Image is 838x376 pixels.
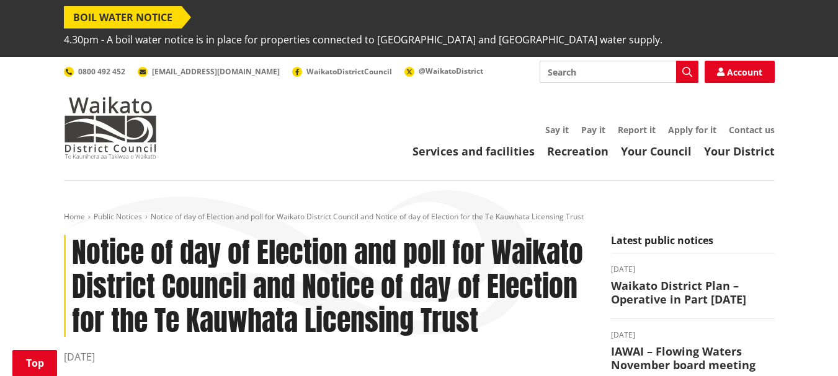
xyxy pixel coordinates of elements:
img: Waikato District Council - Te Kaunihera aa Takiwaa o Waikato [64,97,157,159]
span: 4.30pm - A boil water notice is in place for properties connected to [GEOGRAPHIC_DATA] and [GEOGR... [64,28,662,51]
a: Your District [704,144,775,159]
a: Say it [545,124,569,136]
a: Your Council [621,144,692,159]
span: WaikatoDistrictCouncil [306,66,392,77]
span: Notice of day of Election and poll for Waikato District Council and Notice of day of Election for... [151,211,584,222]
span: @WaikatoDistrict [419,66,483,76]
span: [EMAIL_ADDRESS][DOMAIN_NAME] [152,66,280,77]
a: WaikatoDistrictCouncil [292,66,392,77]
a: Public Notices [94,211,142,222]
a: @WaikatoDistrict [404,66,483,76]
time: [DATE] [611,266,775,273]
a: Home [64,211,85,222]
a: Apply for it [668,124,716,136]
a: Pay it [581,124,605,136]
time: [DATE] [64,349,592,364]
a: [EMAIL_ADDRESS][DOMAIN_NAME] [138,66,280,77]
a: Top [12,350,57,376]
a: 0800 492 452 [64,66,125,77]
a: Recreation [547,144,608,159]
a: [DATE] IAWAI – Flowing Waters November board meeting [611,331,775,372]
a: Account [705,61,775,83]
h1: Notice of day of Election and poll for Waikato District Council and Notice of day of Election for... [64,235,592,338]
input: Search input [540,61,698,83]
a: [DATE] Waikato District Plan – Operative in Part [DATE] [611,266,775,306]
span: BOIL WATER NOTICE [64,6,182,28]
h3: Waikato District Plan – Operative in Part [DATE] [611,279,775,306]
span: 0800 492 452 [78,66,125,77]
h5: Latest public notices [611,235,775,253]
a: Report it [618,124,656,136]
a: Services and facilities [412,144,535,159]
h3: IAWAI – Flowing Waters November board meeting [611,345,775,372]
time: [DATE] [611,331,775,339]
a: Contact us [729,124,775,136]
nav: breadcrumb [64,212,775,222]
